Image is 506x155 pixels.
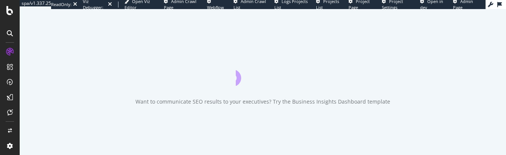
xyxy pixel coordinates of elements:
span: Webflow [207,5,224,10]
div: animation [236,59,290,86]
div: ReadOnly: [51,2,72,8]
div: Want to communicate SEO results to your executives? Try the Business Insights Dashboard template [135,98,390,105]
